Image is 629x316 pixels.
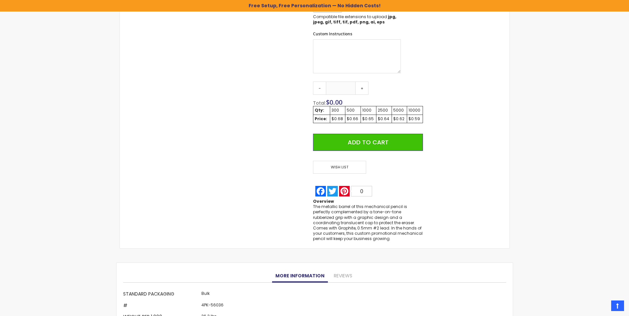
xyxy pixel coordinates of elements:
[348,138,389,146] span: Add to Cart
[332,116,344,122] div: $0.68
[123,300,200,312] th: #
[313,161,366,174] span: Wish List
[313,134,423,151] button: Add to Cart
[611,300,624,311] a: Top
[362,116,375,122] div: $0.65
[313,31,352,37] span: Custom Instructions
[123,289,200,300] th: Standard Packaging
[347,116,359,122] div: $0.66
[338,186,373,196] a: Pinterest0
[408,116,421,122] div: $0.59
[313,82,326,95] a: -
[378,108,390,113] div: 2500
[362,108,375,113] div: 1000
[360,189,363,194] span: 0
[332,108,344,113] div: 300
[315,186,327,196] a: Facebook
[393,116,405,122] div: $0.62
[313,14,401,25] p: Compatible file extensions to upload:
[313,204,423,241] div: The metallic barrel of this mechanical pencil is perfectly complemented by a tone-on-tone rubberi...
[331,269,356,283] a: Reviews
[315,116,327,122] strong: Price:
[330,98,342,107] span: 0.00
[326,98,342,107] span: $
[347,108,359,113] div: 500
[408,108,421,113] div: 10000
[393,108,405,113] div: 5000
[378,116,390,122] div: $0.64
[355,82,368,95] a: +
[327,186,338,196] a: Twitter
[313,161,368,174] a: Wish List
[313,14,396,25] strong: jpg, jpeg, gif, tiff, tif, pdf, png, ai, eps
[313,100,326,106] span: Total:
[313,198,334,204] strong: Overview
[200,289,236,300] td: Bulk
[315,107,324,113] strong: Qty:
[200,300,236,312] td: 4PK-56036
[272,269,328,283] a: More Information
